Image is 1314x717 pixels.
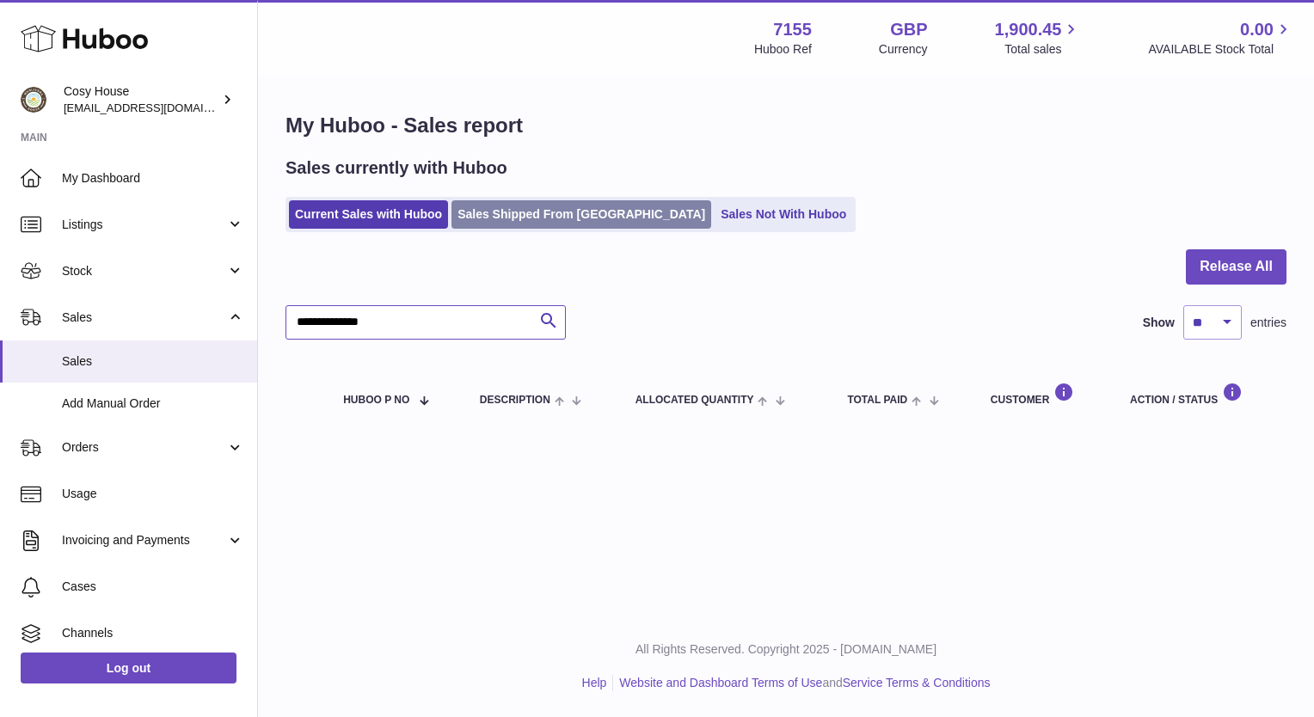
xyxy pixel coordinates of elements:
[286,112,1286,139] h1: My Huboo - Sales report
[991,383,1096,406] div: Customer
[619,676,822,689] a: Website and Dashboard Terms of Use
[21,653,236,683] a: Log out
[451,200,711,229] a: Sales Shipped From [GEOGRAPHIC_DATA]
[21,87,46,113] img: info@wholesomegoods.com
[890,18,927,41] strong: GBP
[62,309,226,326] span: Sales
[1240,18,1274,41] span: 0.00
[995,18,1062,41] span: 1,900.45
[62,579,244,595] span: Cases
[1130,383,1269,406] div: Action / Status
[995,18,1082,58] a: 1,900.45 Total sales
[773,18,812,41] strong: 7155
[64,101,253,114] span: [EMAIL_ADDRESS][DOMAIN_NAME]
[62,625,244,641] span: Channels
[62,486,244,502] span: Usage
[289,200,448,229] a: Current Sales with Huboo
[272,641,1300,658] p: All Rights Reserved. Copyright 2025 - [DOMAIN_NAME]
[480,395,550,406] span: Description
[715,200,852,229] a: Sales Not With Huboo
[62,217,226,233] span: Listings
[62,532,226,548] span: Invoicing and Payments
[879,41,928,58] div: Currency
[62,353,244,370] span: Sales
[636,395,754,406] span: ALLOCATED Quantity
[62,170,244,187] span: My Dashboard
[847,395,907,406] span: Total paid
[754,41,812,58] div: Huboo Ref
[582,676,607,689] a: Help
[1148,18,1293,58] a: 0.00 AVAILABLE Stock Total
[343,395,409,406] span: Huboo P no
[62,395,244,412] span: Add Manual Order
[62,263,226,279] span: Stock
[1004,41,1081,58] span: Total sales
[1148,41,1293,58] span: AVAILABLE Stock Total
[843,676,991,689] a: Service Terms & Conditions
[64,83,218,116] div: Cosy House
[1250,315,1286,331] span: entries
[613,675,990,691] li: and
[62,439,226,456] span: Orders
[1143,315,1175,331] label: Show
[286,156,507,180] h2: Sales currently with Huboo
[1186,249,1286,285] button: Release All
